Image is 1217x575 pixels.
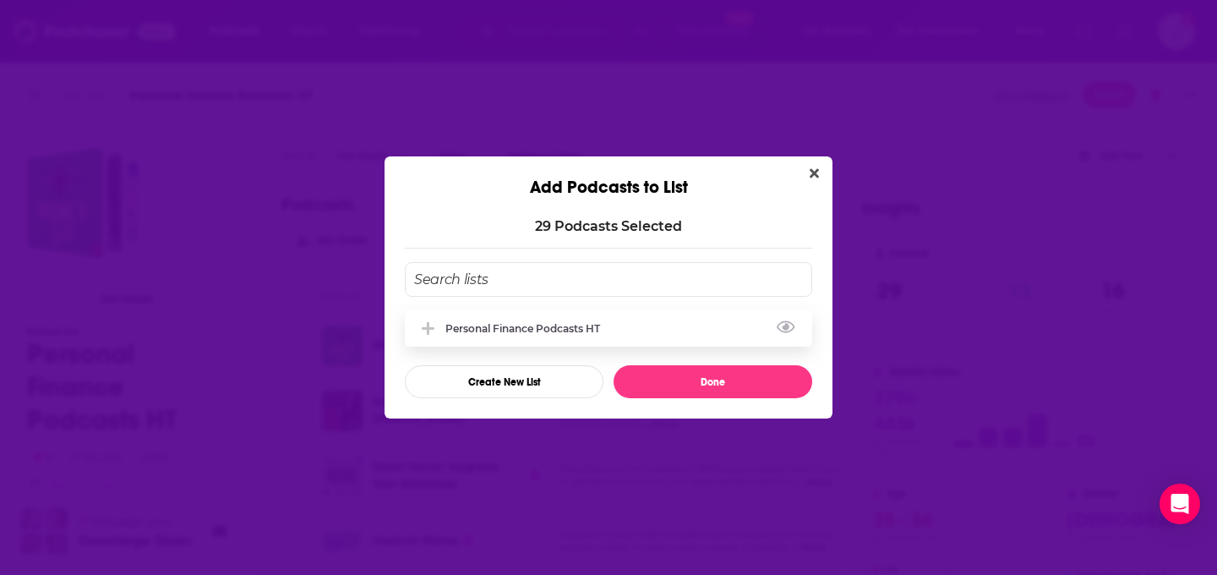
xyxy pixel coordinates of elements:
[405,262,812,398] div: Add Podcast To List
[1160,484,1200,524] div: Open Intercom Messenger
[445,322,610,335] div: Personal Finance Podcasts HT
[803,163,826,184] button: Close
[405,365,603,398] button: Create New List
[600,331,610,333] button: View Link
[405,309,812,347] div: Personal Finance Podcasts HT
[614,365,812,398] button: Done
[385,156,832,198] div: Add Podcasts to List
[535,218,682,234] p: 29 Podcast s Selected
[405,262,812,297] input: Search lists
